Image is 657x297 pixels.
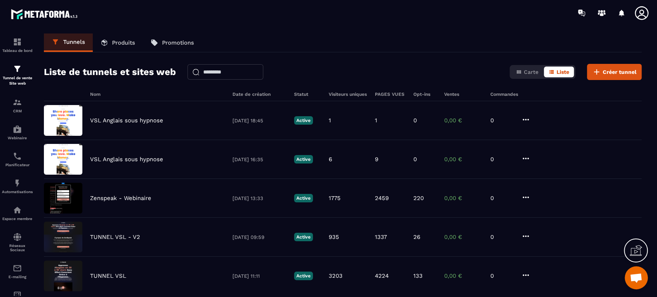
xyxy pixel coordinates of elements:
[2,190,33,194] p: Automatisations
[2,32,33,58] a: formationformationTableau de bord
[90,234,140,240] p: TUNNEL VSL - V2
[490,156,513,163] p: 0
[2,146,33,173] a: schedulerschedulerPlanificateur
[444,92,483,97] h6: Ventes
[587,64,642,80] button: Créer tunnel
[557,69,569,75] span: Liste
[2,227,33,258] a: social-networksocial-networkRéseaux Sociaux
[625,266,648,289] div: Ouvrir le chat
[413,272,423,279] p: 133
[44,183,82,214] img: image
[90,272,126,279] p: TUNNEL VSL
[2,163,33,167] p: Planificateur
[490,272,513,279] p: 0
[232,273,286,279] p: [DATE] 11:11
[13,232,22,242] img: social-network
[375,156,378,163] p: 9
[294,194,313,202] p: Active
[90,195,151,202] p: Zenspeak - Webinaire
[544,67,574,77] button: Liste
[93,33,143,52] a: Produits
[2,258,33,285] a: emailemailE-mailing
[90,117,163,124] p: VSL Anglais sous hypnose
[63,38,85,45] p: Tunnels
[2,75,33,86] p: Tunnel de vente Site web
[294,272,313,280] p: Active
[444,117,483,124] p: 0,00 €
[375,195,389,202] p: 2459
[232,234,286,240] p: [DATE] 09:59
[2,58,33,92] a: formationformationTunnel de vente Site web
[524,69,538,75] span: Carte
[413,234,420,240] p: 26
[112,39,135,46] p: Produits
[490,117,513,124] p: 0
[329,195,341,202] p: 1775
[11,7,80,21] img: logo
[490,234,513,240] p: 0
[13,37,22,47] img: formation
[232,157,286,162] p: [DATE] 16:35
[162,39,194,46] p: Promotions
[2,119,33,146] a: automationsautomationsWebinaire
[13,125,22,134] img: automations
[2,217,33,221] p: Espace membre
[444,195,483,202] p: 0,00 €
[375,92,406,97] h6: PAGES VUES
[13,179,22,188] img: automations
[232,195,286,201] p: [DATE] 13:33
[90,156,163,163] p: VSL Anglais sous hypnose
[13,64,22,73] img: formation
[232,92,286,97] h6: Date de création
[375,234,387,240] p: 1337
[90,92,225,97] h6: Nom
[511,67,543,77] button: Carte
[44,144,82,175] img: image
[444,234,483,240] p: 0,00 €
[2,109,33,113] p: CRM
[13,152,22,161] img: scheduler
[2,173,33,200] a: automationsautomationsAutomatisations
[44,222,82,252] img: image
[232,118,286,123] p: [DATE] 18:45
[44,260,82,291] img: image
[603,68,637,76] span: Créer tunnel
[444,272,483,279] p: 0,00 €
[294,92,321,97] h6: Statut
[329,117,331,124] p: 1
[375,117,377,124] p: 1
[13,264,22,273] img: email
[2,136,33,140] p: Webinaire
[13,205,22,215] img: automations
[294,155,313,164] p: Active
[413,156,417,163] p: 0
[375,272,389,279] p: 4224
[44,105,82,136] img: image
[490,195,513,202] p: 0
[2,48,33,53] p: Tableau de bord
[444,156,483,163] p: 0,00 €
[2,244,33,252] p: Réseaux Sociaux
[44,33,93,52] a: Tunnels
[2,200,33,227] a: automationsautomationsEspace membre
[294,116,313,125] p: Active
[490,92,518,97] h6: Commandes
[294,233,313,241] p: Active
[2,92,33,119] a: formationformationCRM
[329,234,339,240] p: 935
[44,64,176,80] h2: Liste de tunnels et sites web
[329,272,343,279] p: 3203
[2,275,33,279] p: E-mailing
[143,33,202,52] a: Promotions
[329,156,332,163] p: 6
[329,92,367,97] h6: Visiteurs uniques
[413,117,417,124] p: 0
[413,92,436,97] h6: Opt-ins
[413,195,424,202] p: 220
[13,98,22,107] img: formation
